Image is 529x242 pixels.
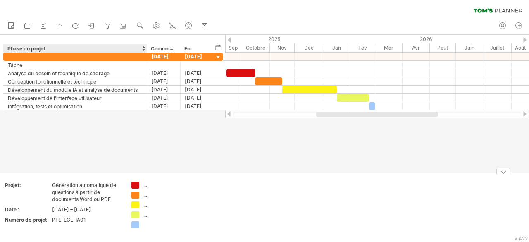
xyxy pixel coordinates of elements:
font: Mar [384,45,393,51]
font: Déc [304,45,314,51]
font: Peut [437,45,448,51]
font: [DATE] [185,103,202,109]
div: Mars 2026 [375,43,403,52]
div: Octobre 2025 [241,43,270,52]
font: [DATE] [185,70,202,76]
font: Juin [465,45,474,51]
font: [DATE] [151,70,168,76]
div: masquer la légende [496,168,510,174]
font: Date : [5,206,19,213]
font: .... [143,212,148,218]
font: Tâche [8,62,22,68]
font: Juillet [490,45,504,51]
font: Conception fonctionnelle et technique [8,79,96,85]
font: Intégration, tests et optimisation [8,103,82,110]
font: Commencer [151,45,180,52]
div: Avril 2026 [403,43,430,52]
font: [DATE] [151,86,168,93]
div: Décembre 2025 [295,43,323,52]
div: Septembre 2025 [214,43,241,52]
font: Nov [277,45,287,51]
font: Phase du projet [7,46,45,52]
font: Fin [184,46,191,52]
font: [DATE] [185,53,202,60]
font: Analyse du besoin et technique de cadrage [8,70,110,77]
font: [DATE] [151,95,168,101]
font: v 422 [515,235,528,242]
font: 2025 [268,36,280,42]
font: Avr [412,45,420,51]
div: Novembre 2025 [270,43,295,52]
font: Développement de l'interface utilisateur [8,95,102,101]
font: .... [143,202,148,208]
font: [DATE] – [DATE] [52,206,91,213]
font: [DATE] [185,95,202,101]
font: [DATE] [151,103,168,109]
font: Sep [229,45,238,51]
div: Février 2026 [350,43,375,52]
font: [DATE] [151,53,169,60]
font: [DATE] [185,86,202,93]
div: Juillet 2026 [483,43,512,52]
font: Octobre [246,45,265,51]
div: Juin 2026 [456,43,483,52]
font: Août [515,45,526,51]
font: .... [143,192,148,198]
font: PFE-ECE-IA01 [52,217,86,223]
font: [DATE] [151,78,168,84]
div: Mai 2026 [430,43,456,52]
div: Janvier 2026 [323,43,350,52]
font: [DATE] [185,78,202,84]
font: Projet: [5,182,21,188]
font: 2026 [420,36,432,42]
font: .... [143,182,148,188]
font: Jan [332,45,341,51]
font: Génération automatique de questions à partir de documents Word ou PDF [52,182,116,202]
font: Développement du module IA et analyse de documents [8,87,138,93]
font: Numéro de projet [5,217,47,223]
font: Fév [358,45,367,51]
